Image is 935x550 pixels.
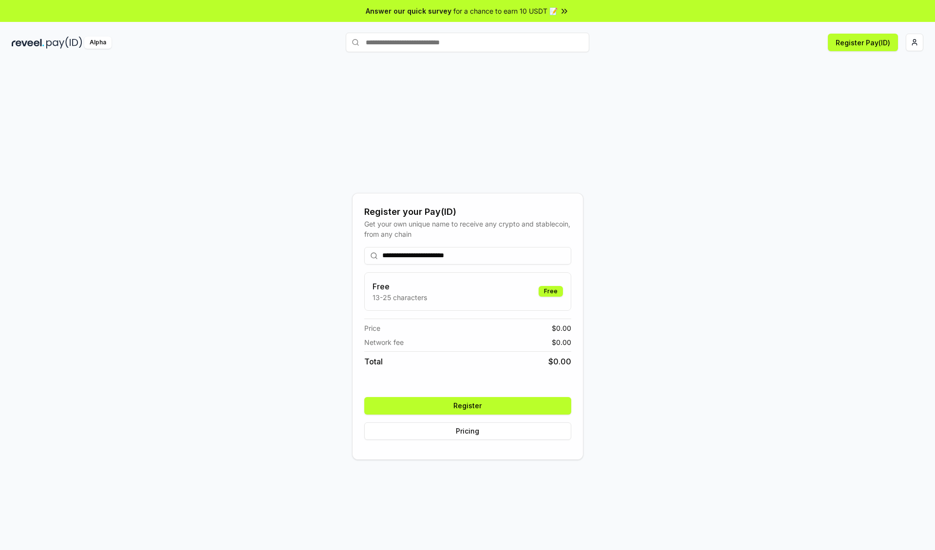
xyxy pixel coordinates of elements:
[539,286,563,297] div: Free
[453,6,558,16] span: for a chance to earn 10 USDT 📝
[12,37,44,49] img: reveel_dark
[84,37,112,49] div: Alpha
[364,422,571,440] button: Pricing
[366,6,451,16] span: Answer our quick survey
[364,356,383,367] span: Total
[364,397,571,415] button: Register
[828,34,898,51] button: Register Pay(ID)
[364,219,571,239] div: Get your own unique name to receive any crypto and stablecoin, from any chain
[364,205,571,219] div: Register your Pay(ID)
[46,37,82,49] img: pay_id
[373,281,427,292] h3: Free
[373,292,427,303] p: 13-25 characters
[552,323,571,333] span: $ 0.00
[552,337,571,347] span: $ 0.00
[364,323,380,333] span: Price
[548,356,571,367] span: $ 0.00
[364,337,404,347] span: Network fee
